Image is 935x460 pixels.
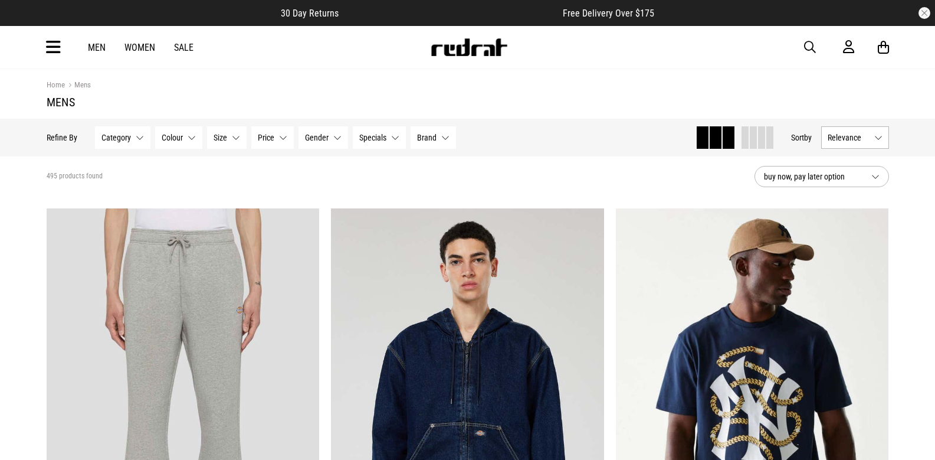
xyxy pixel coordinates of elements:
[563,8,654,19] span: Free Delivery Over $175
[47,95,889,109] h1: Mens
[754,166,889,187] button: buy now, pay later option
[821,126,889,149] button: Relevance
[214,133,227,142] span: Size
[155,126,202,149] button: Colour
[124,42,155,53] a: Women
[251,126,294,149] button: Price
[791,131,812,145] button: Sortby
[305,133,329,142] span: Gender
[174,42,193,53] a: Sale
[362,7,539,19] iframe: Customer reviews powered by Trustpilot
[47,172,103,181] span: 495 products found
[258,133,274,142] span: Price
[359,133,386,142] span: Specials
[47,133,77,142] p: Refine By
[430,38,508,56] img: Redrat logo
[65,80,91,92] a: Mens
[162,133,183,142] span: Colour
[417,133,437,142] span: Brand
[828,133,870,142] span: Relevance
[47,80,65,89] a: Home
[207,126,247,149] button: Size
[804,133,812,142] span: by
[88,42,106,53] a: Men
[95,126,150,149] button: Category
[411,126,456,149] button: Brand
[101,133,131,142] span: Category
[281,8,339,19] span: 30 Day Returns
[764,169,862,184] span: buy now, pay later option
[298,126,348,149] button: Gender
[353,126,406,149] button: Specials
